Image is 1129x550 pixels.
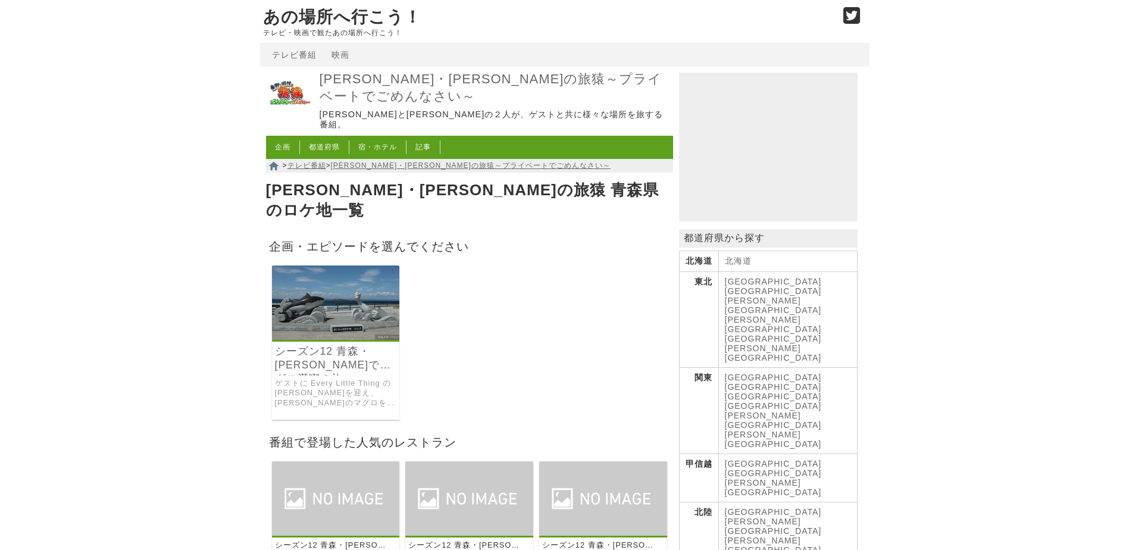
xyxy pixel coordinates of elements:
p: 都道府県から探す [679,229,858,248]
a: 企画 [275,143,290,151]
a: [PERSON_NAME] [725,430,801,439]
a: [PERSON_NAME][GEOGRAPHIC_DATA] [725,315,822,334]
a: 東野・岡村の旅猿～プライベートでごめんなさい～ [266,109,314,119]
a: [PERSON_NAME][GEOGRAPHIC_DATA] [725,517,822,536]
a: [PERSON_NAME]・[PERSON_NAME]の旅猿～プライベートでごめんなさい～ [331,161,611,170]
a: [PERSON_NAME][GEOGRAPHIC_DATA] [725,343,822,362]
p: テレビ・映画で観たあの場所へ行こう！ [263,29,831,37]
h2: 番組で登場した人気のレストラン [266,432,673,452]
a: [GEOGRAPHIC_DATA] [725,459,822,468]
a: [GEOGRAPHIC_DATA] [725,401,822,411]
a: 都道府県 [309,143,340,151]
th: 北海道 [679,251,718,272]
img: 東野・岡村の旅猿～プライベートでごめんなさい～ シーズン12 青森・大間でマグロ満喫の旅 [272,265,400,340]
a: Twitter (@go_thesights) [843,14,861,24]
a: [GEOGRAPHIC_DATA] [725,468,822,478]
a: [GEOGRAPHIC_DATA] [725,382,822,392]
a: [PERSON_NAME][GEOGRAPHIC_DATA] [725,478,822,497]
a: 北海道 [725,256,752,265]
a: 道の駅しちのへ [272,527,400,537]
a: [PERSON_NAME][GEOGRAPHIC_DATA] [725,296,822,315]
a: 湧水亭 [405,527,533,537]
a: 映画 [331,50,349,60]
a: 魚喰いの大間んぞく [539,527,667,537]
img: 魚喰いの大間んぞく [539,461,667,536]
nav: > > [266,159,673,173]
a: [PERSON_NAME]・[PERSON_NAME]の旅猿～プライベートでごめんなさい～ [320,71,670,105]
th: 東北 [679,272,718,368]
img: 東野・岡村の旅猿～プライベートでごめんなさい～ [266,70,314,117]
h1: [PERSON_NAME]・[PERSON_NAME]の旅猿 青森県のロケ地一覧 [266,177,673,224]
p: [PERSON_NAME]と[PERSON_NAME]の２人が、ゲストと共に様々な場所を旅する番組。 [320,110,670,130]
a: テレビ番組 [287,161,326,170]
a: [GEOGRAPHIC_DATA] [725,439,822,449]
th: 甲信越 [679,454,718,502]
a: テレビ番組 [272,50,317,60]
th: 関東 [679,368,718,454]
a: [GEOGRAPHIC_DATA] [725,507,822,517]
a: [GEOGRAPHIC_DATA] [725,392,822,401]
a: [PERSON_NAME][GEOGRAPHIC_DATA] [725,411,822,430]
a: [GEOGRAPHIC_DATA] [725,277,822,286]
a: シーズン12 青森・[PERSON_NAME]でマグロ満喫の旅 [275,345,397,372]
img: 道の駅しちのへ [272,461,400,536]
a: ゲストに Every Little Thing の[PERSON_NAME]を迎え、[PERSON_NAME]のマグロを満喫するために[GEOGRAPHIC_DATA]を巡る旅。 [275,379,397,408]
h2: 企画・エピソードを選んでください [266,236,673,257]
a: [GEOGRAPHIC_DATA] [725,286,822,296]
a: [GEOGRAPHIC_DATA] [725,373,822,382]
a: 記事 [415,143,431,151]
img: 湧水亭 [405,461,533,536]
iframe: Advertisement [679,73,858,221]
a: [GEOGRAPHIC_DATA] [725,334,822,343]
a: 宿・ホテル [358,143,397,151]
a: あの場所へ行こう！ [263,8,421,26]
a: 東野・岡村の旅猿～プライベートでごめんなさい～ シーズン12 青森・大間でマグロ満喫の旅 [272,332,400,342]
